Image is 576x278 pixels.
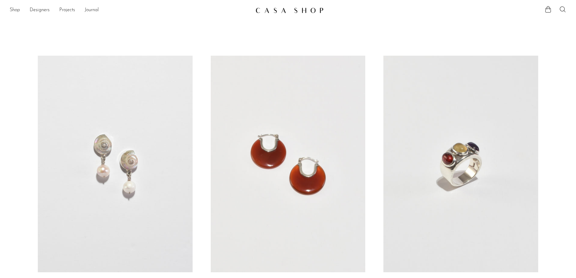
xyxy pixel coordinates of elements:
a: Projects [59,6,75,14]
a: Journal [85,6,99,14]
a: Shop [10,6,20,14]
nav: Desktop navigation [10,5,251,15]
a: Designers [30,6,50,14]
ul: NEW HEADER MENU [10,5,251,15]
